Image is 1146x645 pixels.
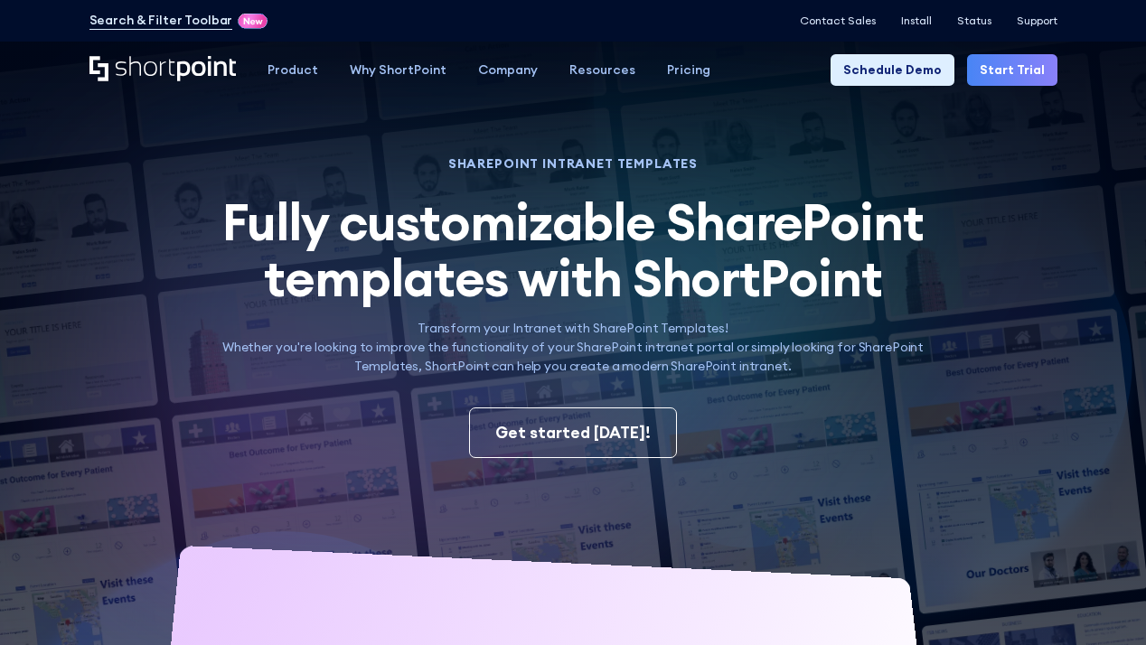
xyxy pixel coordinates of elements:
[831,54,954,86] a: Schedule Demo
[967,54,1057,86] a: Start Trial
[800,14,876,27] a: Contact Sales
[569,61,635,79] div: Resources
[469,407,677,458] a: Get started [DATE]!
[901,14,932,27] a: Install
[350,61,446,79] div: Why ShortPoint
[268,61,318,79] div: Product
[222,190,924,310] span: Fully customizable SharePoint templates with ShortPoint
[957,14,991,27] a: Status
[554,54,652,86] a: Resources
[667,61,710,79] div: Pricing
[463,54,554,86] a: Company
[1017,14,1057,27] a: Support
[478,61,538,79] div: Company
[89,56,237,83] a: Home
[203,319,944,376] p: Transform your Intranet with SharePoint Templates! Whether you're looking to improve the function...
[203,158,944,169] h1: SHAREPOINT INTRANET TEMPLATES
[652,54,727,86] a: Pricing
[1056,558,1146,645] iframe: Chat Widget
[252,54,334,86] a: Product
[495,421,651,444] div: Get started [DATE]!
[334,54,463,86] a: Why ShortPoint
[89,11,233,30] a: Search & Filter Toolbar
